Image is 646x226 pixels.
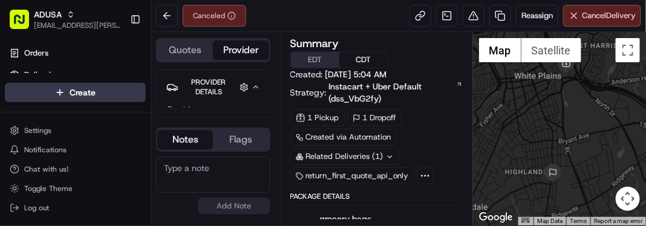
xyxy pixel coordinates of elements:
[34,21,120,30] button: [EMAIL_ADDRESS][PERSON_NAME][DOMAIN_NAME]
[537,217,563,225] button: Map Data
[5,5,125,34] button: ADUSA[EMAIL_ADDRESS][PERSON_NAME][DOMAIN_NAME]
[24,126,51,135] span: Settings
[347,109,402,126] div: 1 Dropoff
[157,130,213,149] button: Notes
[616,38,640,62] button: Toggle fullscreen view
[5,141,146,158] button: Notifications
[206,119,220,134] button: Start new chat
[329,80,463,105] a: Instacart + Uber Default (dss_VbG2fy)
[5,65,146,85] a: Deliveries
[31,78,218,91] input: Got a question? Start typing here...
[339,52,388,68] button: CDT
[582,10,636,21] span: Cancel Delivery
[570,218,587,224] a: Terms (opens in new tab)
[290,68,387,80] span: Created:
[5,180,146,197] button: Toggle Theme
[5,161,146,178] button: Chat with us!
[329,80,455,105] span: Instacart + Uber Default (dss_VbG2fy)
[5,83,146,102] button: Create
[479,38,521,62] button: Show street map
[521,10,553,21] span: Reassign
[616,187,640,211] button: Map camera controls
[213,130,269,149] button: Flags
[12,48,220,68] p: Welcome 👋
[34,8,62,21] button: ADUSA
[213,40,269,60] button: Provider
[191,77,226,97] span: Provider Details
[70,86,96,98] span: Create
[563,5,641,27] button: CancelDelivery
[290,148,399,165] div: Related Deliveries (1)
[516,5,558,27] button: Reassign
[290,80,463,105] div: Strategy:
[24,184,73,193] span: Toggle Theme
[521,38,581,62] button: Show satellite imagery
[290,167,414,184] div: return_first_quote_api_only
[183,5,246,27] button: Canceled
[320,213,372,225] span: grocery bags
[476,210,516,225] img: Google
[24,203,49,213] span: Log out
[41,128,153,137] div: We're available if you need us!
[594,218,642,224] a: Report a map error
[290,109,345,126] div: 1 Pickup
[291,52,339,68] button: EDT
[24,145,67,155] span: Notifications
[120,137,146,146] span: Pylon
[168,104,197,115] span: Provider
[290,192,463,201] div: Package Details
[5,44,146,63] a: Orders
[85,136,146,146] a: Powered byPylon
[24,69,59,80] span: Deliveries
[5,199,146,216] button: Log out
[290,129,397,146] a: Created via Automation
[157,40,213,60] button: Quotes
[166,75,260,99] button: Provider Details
[24,164,68,174] span: Chat with us!
[12,12,36,36] img: Nash
[290,38,339,49] h3: Summary
[5,122,146,139] button: Settings
[41,115,198,128] div: Start new chat
[521,218,530,223] button: Keyboard shortcuts
[12,115,34,137] img: 1736555255976-a54dd68f-1ca7-489b-9aae-adbdc363a1c4
[24,48,48,59] span: Orders
[476,210,516,225] a: Open this area in Google Maps (opens a new window)
[325,69,387,80] span: [DATE] 5:04 AM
